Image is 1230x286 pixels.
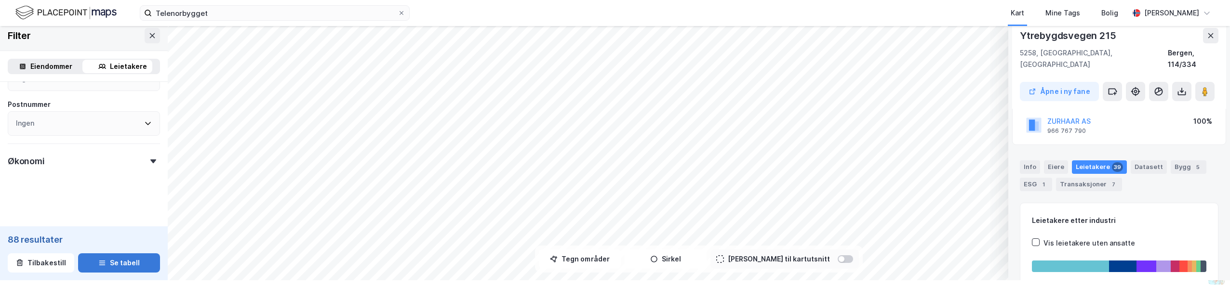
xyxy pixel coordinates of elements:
div: Eiendommer [30,61,72,72]
div: Økonomi [8,156,45,167]
div: 7 [1109,180,1118,189]
div: Mine Tags [1045,7,1080,19]
button: Tegn områder [539,249,621,269]
div: Ingen [16,117,34,129]
div: Vis leietakere uten ansatte [1043,237,1135,249]
div: Leietakere [110,61,147,72]
div: 5 [1193,162,1203,172]
div: Kontrollprogram for chat [1182,240,1230,286]
div: Leietakere [1072,160,1127,174]
div: 100% [1193,116,1212,127]
div: Bergen, 114/334 [1168,47,1218,70]
button: Se tabell [78,253,160,273]
img: logo.f888ab2527a4732fd821a326f86c7f29.svg [15,4,117,21]
div: Datasett [1131,160,1167,174]
iframe: Chat Widget [1182,240,1230,286]
input: Søk på adresse, matrikkel, gårdeiere, leietakere eller personer [152,6,398,20]
div: [PERSON_NAME] [1144,7,1199,19]
div: Bygg [1171,160,1206,174]
div: Bolig [1101,7,1118,19]
button: Tilbakestill [8,253,74,273]
div: 5258, [GEOGRAPHIC_DATA], [GEOGRAPHIC_DATA] [1020,47,1168,70]
div: Leietakere etter industri [1032,215,1206,226]
div: 966 767 790 [1047,127,1086,135]
div: Postnummer [8,99,51,110]
div: Transaksjoner [1056,178,1122,191]
div: 88 resultater [8,234,160,246]
div: Eiere [1044,160,1068,174]
button: Åpne i ny fane [1020,82,1099,101]
div: [PERSON_NAME] til kartutsnitt [728,253,830,265]
div: ESG [1020,178,1052,191]
div: Info [1020,160,1040,174]
div: Kart [1011,7,1024,19]
div: Ytrebygdsvegen 215 [1020,28,1118,43]
div: 1 [1039,180,1048,189]
div: 39 [1112,162,1123,172]
div: Filter [8,28,31,43]
button: Sirkel [625,249,707,269]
